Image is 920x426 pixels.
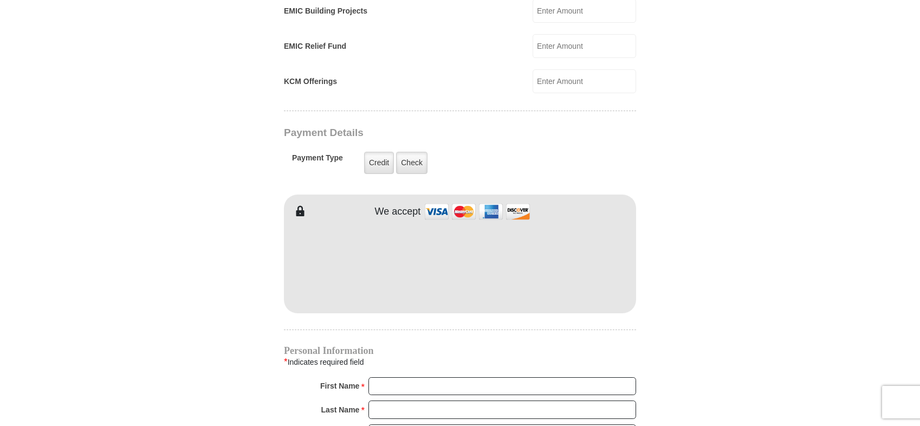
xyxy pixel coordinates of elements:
input: Enter Amount [533,69,636,93]
strong: First Name [320,378,359,393]
label: EMIC Building Projects [284,5,367,17]
label: Credit [364,152,394,174]
h4: We accept [375,206,421,218]
input: Enter Amount [533,34,636,58]
h5: Payment Type [292,153,343,168]
label: Check [396,152,427,174]
strong: Last Name [321,402,360,417]
h4: Personal Information [284,346,636,355]
div: Indicates required field [284,355,636,369]
img: credit cards accepted [423,200,532,223]
label: KCM Offerings [284,76,337,87]
label: EMIC Relief Fund [284,41,346,52]
h3: Payment Details [284,127,560,139]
